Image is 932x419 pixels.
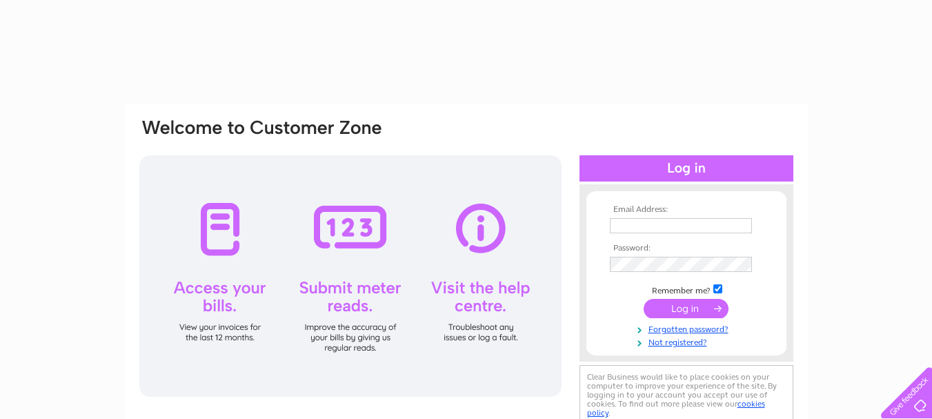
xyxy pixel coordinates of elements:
[644,299,728,318] input: Submit
[606,205,766,215] th: Email Address:
[610,322,766,335] a: Forgotten password?
[606,244,766,253] th: Password:
[606,282,766,296] td: Remember me?
[610,335,766,348] a: Not registered?
[587,399,765,418] a: cookies policy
